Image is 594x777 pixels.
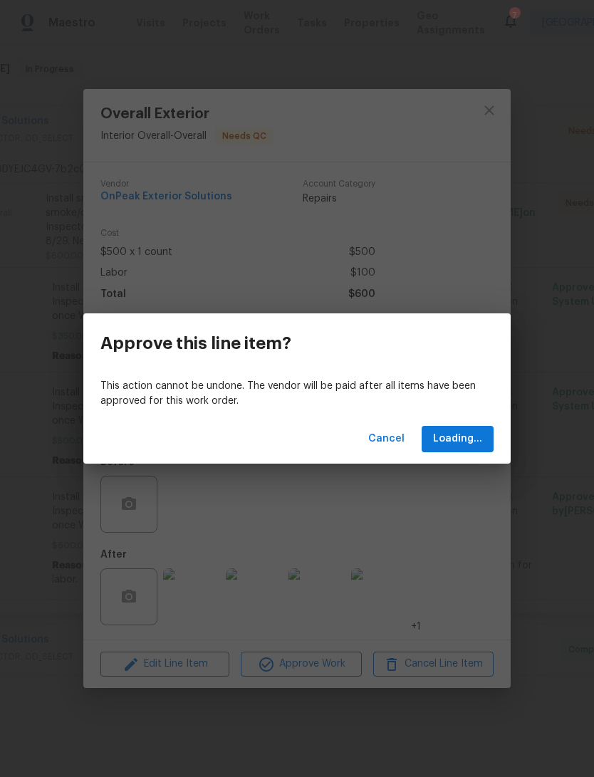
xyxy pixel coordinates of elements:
button: Cancel [363,426,410,452]
span: Loading... [433,430,482,448]
span: Cancel [368,430,405,448]
p: This action cannot be undone. The vendor will be paid after all items have been approved for this... [100,379,494,409]
button: Loading... [422,426,494,452]
h3: Approve this line item? [100,333,291,353]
